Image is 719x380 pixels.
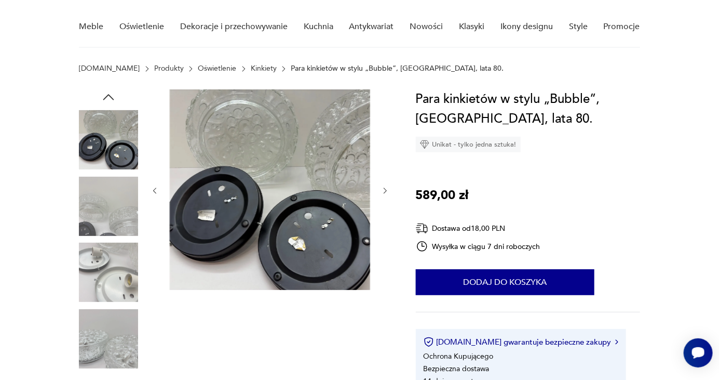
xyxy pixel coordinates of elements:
img: Ikona diamentu [420,140,429,149]
img: Zdjęcie produktu Para kinkietów w stylu „Bubble”, Niemcy, lata 80. [79,309,138,369]
a: Meble [79,7,103,47]
a: Klasyki [459,7,484,47]
img: Zdjęcie produktu Para kinkietów w stylu „Bubble”, Niemcy, lata 80. [79,110,138,169]
img: Zdjęcie produktu Para kinkietów w stylu „Bubble”, Niemcy, lata 80. [79,243,138,302]
li: Ochrona Kupującego [424,351,494,361]
a: Oświetlenie [119,7,164,47]
div: Wysyłka w ciągu 7 dni roboczych [416,240,540,253]
a: Nowości [410,7,443,47]
img: Ikona dostawy [416,222,428,235]
button: Dodaj do koszyka [416,269,594,295]
img: Zdjęcie produktu Para kinkietów w stylu „Bubble”, Niemcy, lata 80. [170,89,370,290]
a: Kuchnia [304,7,333,47]
a: Style [569,7,588,47]
div: Dostawa od 18,00 PLN [416,222,540,235]
img: Ikona certyfikatu [424,337,434,347]
a: [DOMAIN_NAME] [79,64,140,73]
a: Promocje [604,7,640,47]
button: [DOMAIN_NAME] gwarantuje bezpieczne zakupy [424,337,618,347]
a: Produkty [154,64,184,73]
a: Kinkiety [251,64,277,73]
a: Antykwariat [349,7,394,47]
a: Ikony designu [500,7,553,47]
p: Para kinkietów w stylu „Bubble”, [GEOGRAPHIC_DATA], lata 80. [291,64,504,73]
img: Zdjęcie produktu Para kinkietów w stylu „Bubble”, Niemcy, lata 80. [79,177,138,236]
a: Dekoracje i przechowywanie [180,7,288,47]
img: Ikona strzałki w prawo [615,339,618,345]
div: Unikat - tylko jedna sztuka! [416,137,521,152]
a: Oświetlenie [198,64,236,73]
h1: Para kinkietów w stylu „Bubble”, [GEOGRAPHIC_DATA], lata 80. [416,89,640,129]
iframe: Smartsupp widget button [684,338,713,368]
li: Bezpieczna dostawa [424,364,490,374]
p: 589,00 zł [416,186,469,205]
